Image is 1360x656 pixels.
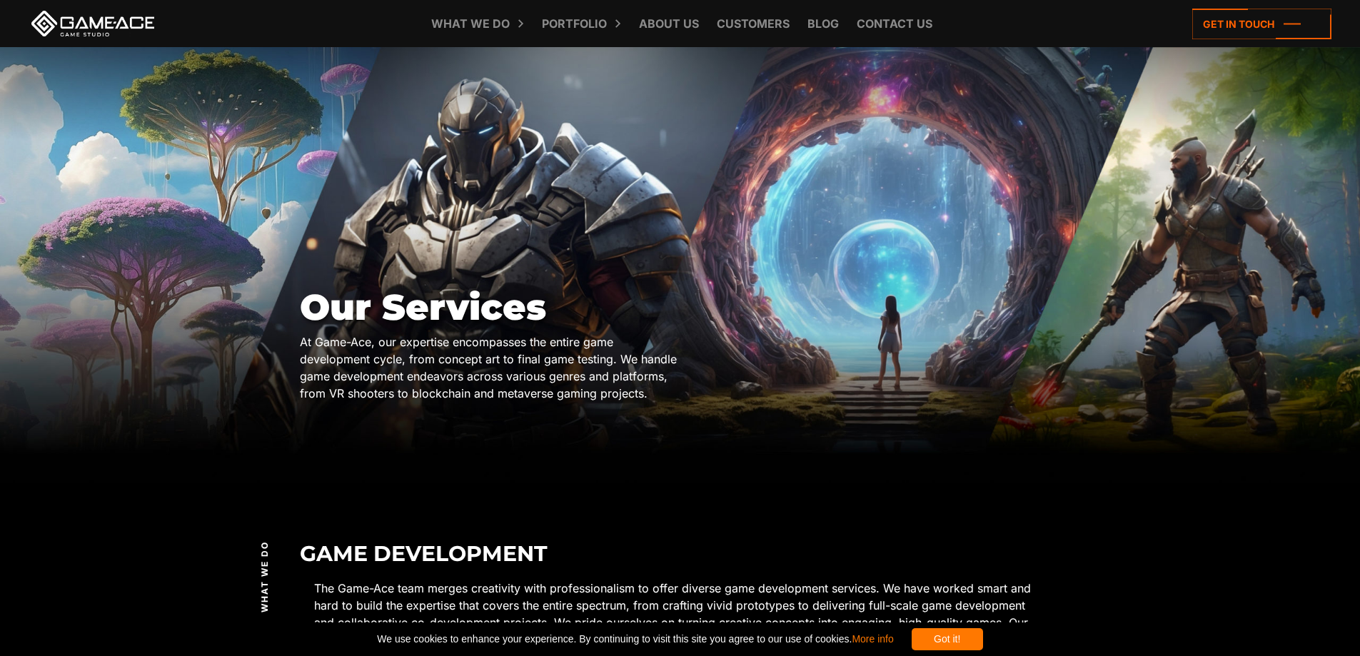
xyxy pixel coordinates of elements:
[1192,9,1331,39] a: Get in touch
[852,633,893,645] a: More info
[300,288,680,327] h1: Our Services
[300,542,1060,565] h2: Game Development
[377,628,893,650] span: We use cookies to enhance your experience. By continuing to visit this site you agree to our use ...
[912,628,983,650] div: Got it!
[300,333,680,402] div: At Game-Ace, our expertise encompasses the entire game development cycle, from concept art to fin...
[258,540,271,612] span: What we do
